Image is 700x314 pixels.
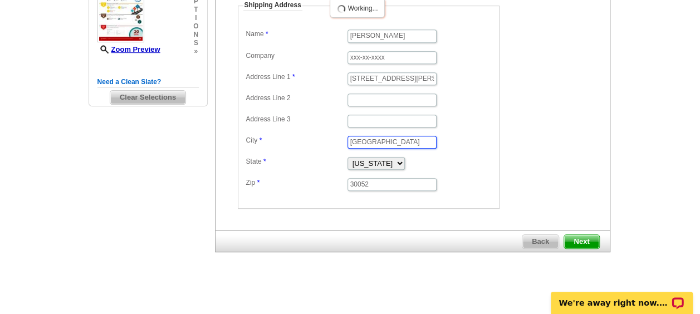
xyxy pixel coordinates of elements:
iframe: LiveChat chat widget [544,279,700,314]
span: o [193,22,198,31]
span: » [193,47,198,56]
img: loading... [337,4,346,13]
legend: Shipping Address [243,1,302,11]
label: City [246,136,346,145]
h5: Need a Clean Slate? [97,77,199,87]
label: Address Line 2 [246,94,346,103]
label: Address Line 1 [246,72,346,82]
a: Back [522,234,559,249]
label: Company [246,51,346,61]
span: t [193,6,198,14]
span: Next [564,235,599,248]
label: Name [246,30,346,39]
a: Zoom Preview [97,45,160,53]
label: State [246,157,346,166]
span: n [193,31,198,39]
span: i [193,14,198,22]
span: s [193,39,198,47]
span: Clear Selections [110,91,185,104]
label: Address Line 3 [246,115,346,124]
span: Back [522,235,559,248]
label: Zip [246,178,346,188]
